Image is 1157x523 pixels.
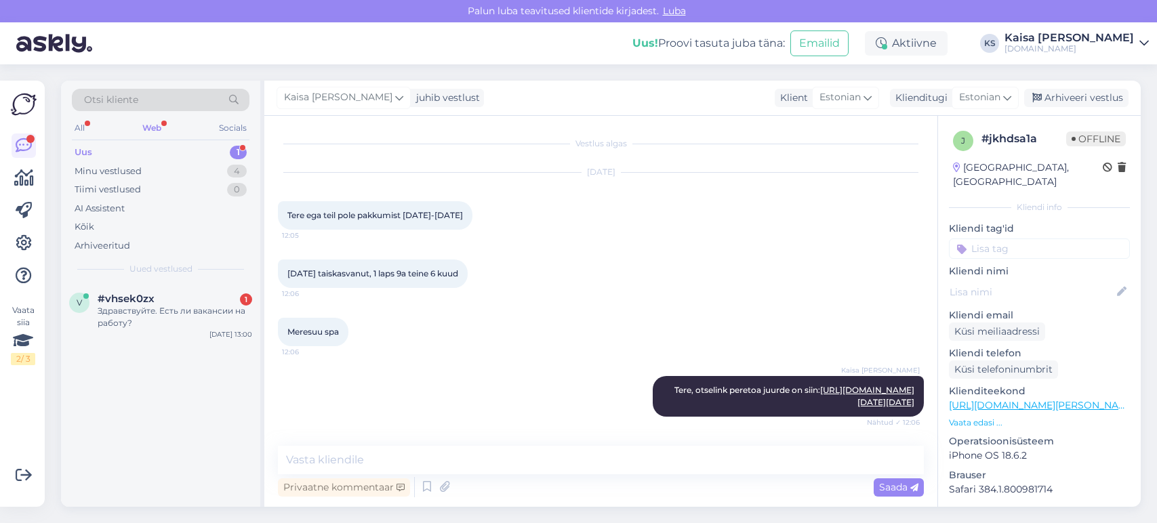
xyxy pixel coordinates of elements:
[980,34,999,53] div: KS
[75,146,92,159] div: Uus
[72,119,87,137] div: All
[98,305,252,329] div: Здравствуйте. Есть ли вакансии на работу?
[98,293,155,305] span: #vhsek0zx
[879,481,918,493] span: Saada
[282,347,333,357] span: 12:06
[11,91,37,117] img: Askly Logo
[278,138,924,150] div: Vestlus algas
[75,239,130,253] div: Arhiveeritud
[950,285,1114,299] input: Lisa nimi
[820,385,914,407] a: [URL][DOMAIN_NAME][DATE][DATE]
[287,327,339,337] span: Meresuu spa
[981,131,1066,147] div: # jkhdsa1a
[841,365,920,375] span: Kaisa [PERSON_NAME]
[674,385,914,407] span: Tere, otselink peretoa juurde on siin:
[949,308,1130,322] p: Kliendi email
[230,146,247,159] div: 1
[949,346,1130,360] p: Kliendi telefon
[949,468,1130,482] p: Brauser
[75,183,141,196] div: Tiimi vestlused
[867,417,920,427] span: Nähtud ✓ 12:06
[949,360,1058,379] div: Küsi telefoninumbrit
[632,37,658,49] b: Uus!
[11,353,35,365] div: 2 / 3
[11,304,35,365] div: Vaata siia
[129,263,192,275] span: Uued vestlused
[949,322,1045,341] div: Küsi meiliaadressi
[216,119,249,137] div: Socials
[278,478,410,497] div: Privaatne kommentaar
[75,202,125,215] div: AI Assistent
[949,482,1130,497] p: Safari 384.1.800981714
[227,183,247,196] div: 0
[1024,89,1129,107] div: Arhiveeri vestlus
[953,161,1103,189] div: [GEOGRAPHIC_DATA], [GEOGRAPHIC_DATA]
[775,91,808,105] div: Klient
[949,417,1130,429] p: Vaata edasi ...
[282,230,333,240] span: 12:05
[84,93,138,107] span: Otsi kliente
[240,293,252,306] div: 1
[865,31,948,56] div: Aktiivne
[949,201,1130,213] div: Kliendi info
[278,166,924,178] div: [DATE]
[949,448,1130,463] p: iPhone OS 18.6.2
[632,35,785,51] div: Proovi tasuta juba täna:
[140,119,164,137] div: Web
[949,434,1130,448] p: Operatsioonisüsteem
[282,289,333,299] span: 12:06
[75,165,142,178] div: Minu vestlused
[949,222,1130,236] p: Kliendi tag'id
[1004,43,1134,54] div: [DOMAIN_NAME]
[227,165,247,178] div: 4
[961,135,965,146] span: j
[949,264,1130,278] p: Kliendi nimi
[890,91,948,105] div: Klienditugi
[1004,33,1149,54] a: Kaisa [PERSON_NAME][DOMAIN_NAME]
[959,90,1000,105] span: Estonian
[659,5,690,17] span: Luba
[949,238,1130,259] input: Lisa tag
[411,91,480,105] div: juhib vestlust
[1004,33,1134,43] div: Kaisa [PERSON_NAME]
[284,90,392,105] span: Kaisa [PERSON_NAME]
[819,90,861,105] span: Estonian
[790,30,849,56] button: Emailid
[287,210,463,220] span: Tere ega teil pole pakkumist [DATE]-[DATE]
[1066,131,1126,146] span: Offline
[287,268,458,278] span: [DATE] taiskasvanut, 1 laps 9a teine 6 kuud
[209,329,252,339] div: [DATE] 13:00
[75,220,94,234] div: Kõik
[77,297,82,308] span: v
[949,384,1130,398] p: Klienditeekond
